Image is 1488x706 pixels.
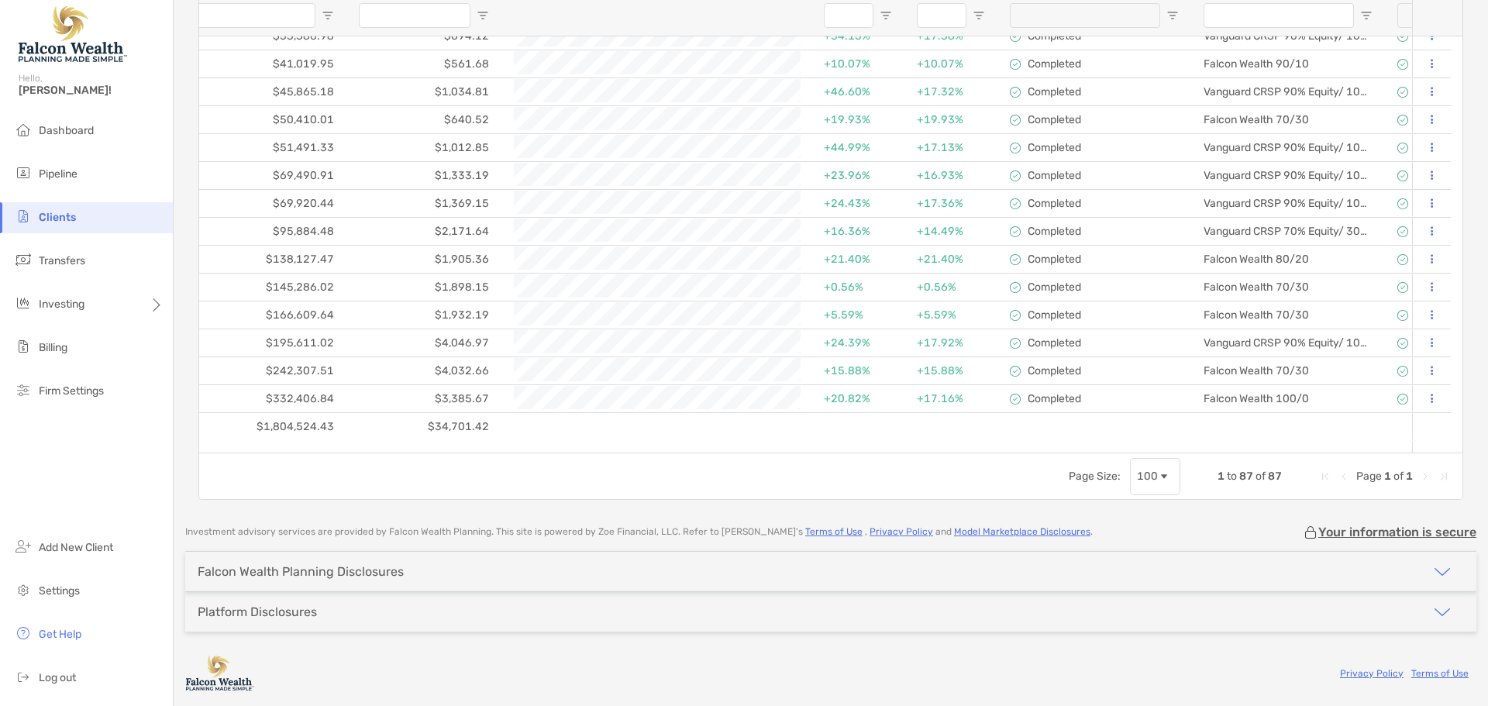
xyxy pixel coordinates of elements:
img: transfers icon [14,250,33,269]
button: Open Filter Menu [1166,9,1179,22]
div: $242,307.51 [153,357,346,384]
p: Completed [1028,169,1081,182]
span: Clients [39,211,76,224]
img: icon image [1397,282,1408,293]
img: complete icon [1010,254,1021,265]
img: icon image [1397,366,1408,377]
div: $138,127.47 [153,246,346,273]
img: investing icon [14,294,33,312]
div: $2,171.64 [346,218,501,245]
div: $195,611.02 [153,329,346,356]
div: +0.56% [824,274,892,300]
p: Completed [1028,141,1081,154]
div: $33,386.98 [153,22,346,50]
p: Completed [1028,281,1081,294]
span: Log out [39,671,76,684]
img: get-help icon [14,624,33,642]
img: complete icon [1010,366,1021,377]
div: +34.15% [824,23,892,49]
p: Completed [1028,364,1081,377]
p: Completed [1028,29,1081,43]
div: +10.07% [917,51,985,77]
div: $45,865.18 [153,78,346,105]
img: company logo [185,656,255,691]
img: complete icon [1010,310,1021,321]
div: $34,701.42 [346,413,501,440]
div: $1,898.15 [346,274,501,301]
img: complete icon [1010,198,1021,209]
input: ITD Filter Input [824,3,873,28]
div: Next Page [1419,470,1431,483]
div: $1,932.19 [346,301,501,329]
button: Open Filter Menu [322,9,334,22]
div: Falcon Wealth 70/30 [1191,106,1385,133]
div: $1,369.15 [346,190,501,217]
img: icon image [1397,31,1408,42]
input: Cash Available Filter Input [359,3,470,28]
div: Platform Disclosures [198,604,317,619]
div: +17.92% [917,330,985,356]
div: $1,905.36 [346,246,501,273]
div: +24.43% [824,191,892,216]
div: +17.32% [917,79,985,105]
span: Add New Client [39,541,113,554]
div: $694.12 [346,22,501,50]
button: Open Filter Menu [973,9,985,22]
img: icon image [1397,170,1408,181]
span: 87 [1268,470,1282,483]
div: $51,491.33 [153,134,346,161]
div: +46.60% [824,79,892,105]
div: Vanguard CRSP 90% Equity/ 10% Fixed Income Portfolio [1191,190,1385,217]
span: Page [1356,470,1382,483]
div: $1,034.81 [346,78,501,105]
img: icon image [1397,394,1408,405]
div: $332,406.84 [153,385,346,412]
p: Investment advisory services are provided by Falcon Wealth Planning . This site is powered by Zoe... [185,526,1093,538]
img: billing icon [14,337,33,356]
img: icon image [1397,115,1408,126]
div: Falcon Wealth 90/10 [1191,50,1385,77]
img: complete icon [1010,394,1021,405]
a: Terms of Use [1411,668,1469,679]
img: complete icon [1010,59,1021,70]
a: Privacy Policy [870,526,933,537]
p: Completed [1028,57,1081,71]
div: $561.68 [346,50,501,77]
a: Model Marketplace Disclosures [954,526,1090,537]
img: icon image [1397,87,1408,98]
div: +17.16% [917,386,985,412]
img: pipeline icon [14,164,33,182]
img: complete icon [1010,87,1021,98]
div: +44.99% [824,135,892,160]
img: icon image [1397,198,1408,209]
p: Completed [1028,392,1081,405]
span: Get Help [39,628,81,641]
div: +15.88% [917,358,985,384]
div: Falcon Wealth 80/20 [1191,246,1385,273]
img: complete icon [1010,226,1021,237]
div: +5.59% [917,302,985,328]
div: $50,410.01 [153,106,346,133]
img: icon image [1397,143,1408,153]
img: icon image [1397,226,1408,237]
input: Balance Filter Input [165,3,315,28]
a: Privacy Policy [1340,668,1404,679]
div: +23.96% [824,163,892,188]
div: +17.38% [917,23,985,49]
div: $1,804,524.43 [153,413,346,440]
img: complete icon [1010,338,1021,349]
img: icon image [1397,254,1408,265]
button: Open Filter Menu [880,9,892,22]
div: Falcon Wealth 70/30 [1191,357,1385,384]
div: $145,286.02 [153,274,346,301]
img: icon image [1397,310,1408,321]
div: Previous Page [1338,470,1350,483]
div: $69,490.91 [153,162,346,189]
img: complete icon [1010,115,1021,126]
div: $3,385.67 [346,385,501,412]
span: Billing [39,341,67,354]
div: +15.88% [824,358,892,384]
p: Completed [1028,113,1081,126]
div: +17.36% [917,191,985,216]
div: +21.40% [917,246,985,272]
